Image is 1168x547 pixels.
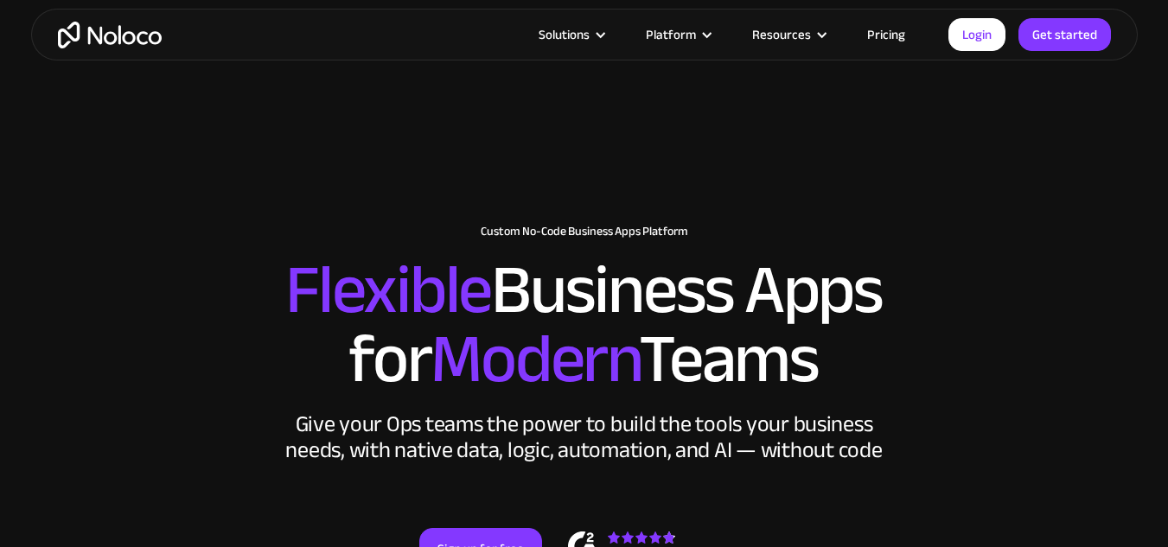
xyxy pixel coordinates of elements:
h1: Custom No-Code Business Apps Platform [48,225,1120,239]
div: Platform [624,23,731,46]
a: Pricing [846,23,927,46]
div: Solutions [517,23,624,46]
div: Platform [646,23,696,46]
a: Login [948,18,1005,51]
div: Resources [752,23,811,46]
span: Modern [431,295,639,423]
div: Give your Ops teams the power to build the tools your business needs, with native data, logic, au... [282,411,887,463]
a: Get started [1018,18,1111,51]
h2: Business Apps for Teams [48,256,1120,394]
span: Flexible [285,226,491,354]
a: home [58,22,162,48]
div: Resources [731,23,846,46]
div: Solutions [539,23,590,46]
